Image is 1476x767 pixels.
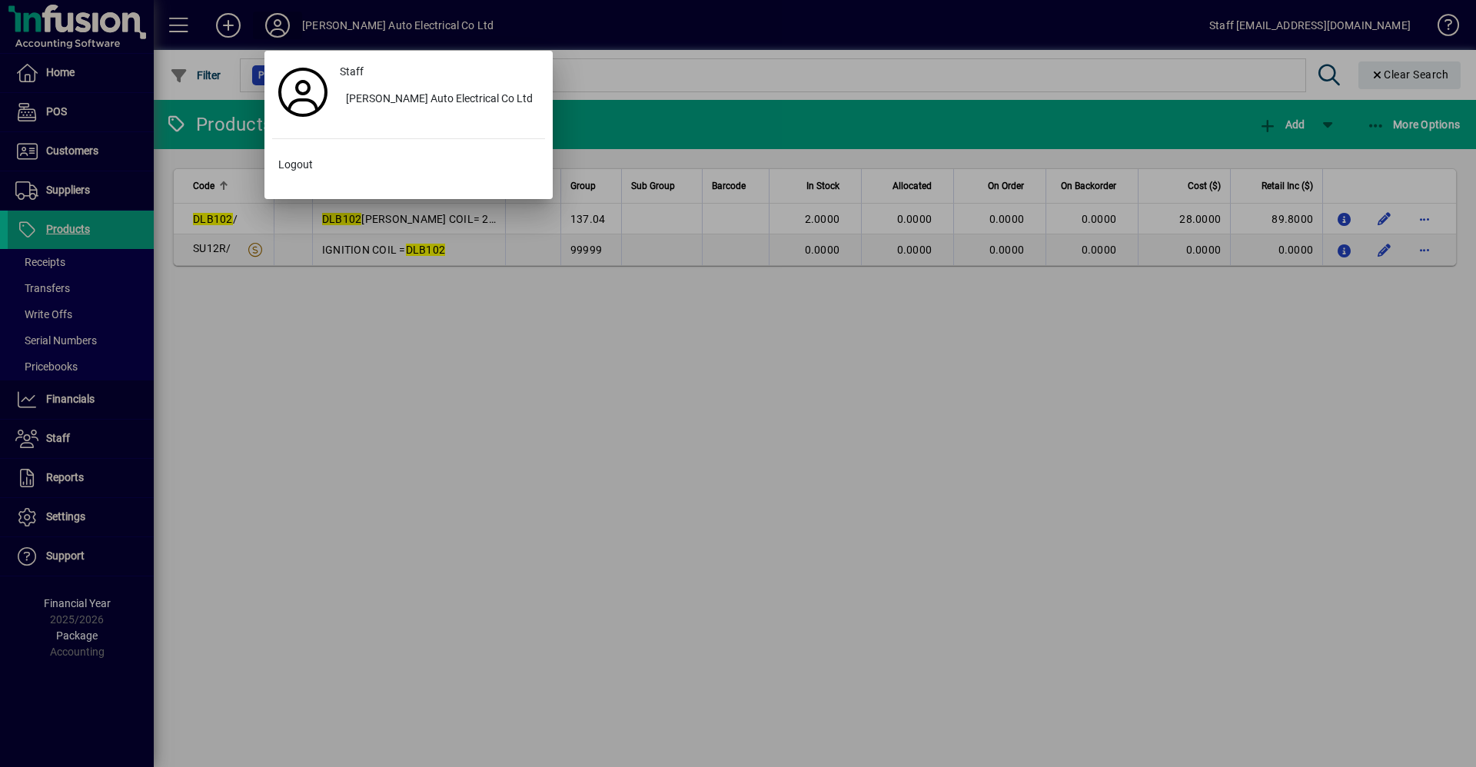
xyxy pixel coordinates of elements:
span: Staff [340,64,364,80]
button: [PERSON_NAME] Auto Electrical Co Ltd [334,86,545,114]
span: Logout [278,157,313,173]
a: Staff [334,58,545,86]
button: Logout [272,151,545,179]
a: Profile [272,78,334,106]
